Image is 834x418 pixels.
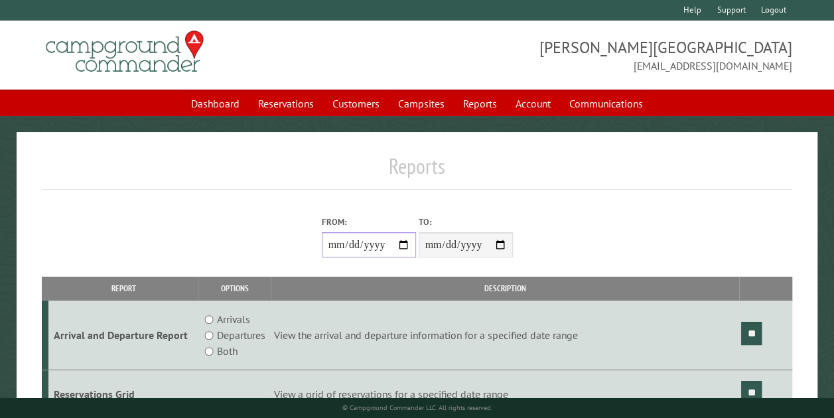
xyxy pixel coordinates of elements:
label: Both [217,343,238,359]
th: Description [271,277,739,300]
td: Arrival and Departure Report [48,301,199,370]
span: [PERSON_NAME][GEOGRAPHIC_DATA] [EMAIL_ADDRESS][DOMAIN_NAME] [417,36,793,74]
img: Campground Commander [42,26,208,78]
a: Dashboard [183,91,247,116]
small: © Campground Commander LLC. All rights reserved. [342,403,492,412]
td: View the arrival and departure information for a specified date range [271,301,739,370]
th: Options [198,277,271,300]
a: Reservations [250,91,322,116]
label: Departures [217,327,265,343]
label: From: [322,216,416,228]
label: To: [419,216,513,228]
a: Customers [324,91,387,116]
a: Reports [455,91,505,116]
label: Arrivals [217,311,250,327]
h1: Reports [42,153,792,190]
a: Communications [561,91,651,116]
a: Campsites [390,91,452,116]
th: Report [48,277,199,300]
a: Account [508,91,559,116]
